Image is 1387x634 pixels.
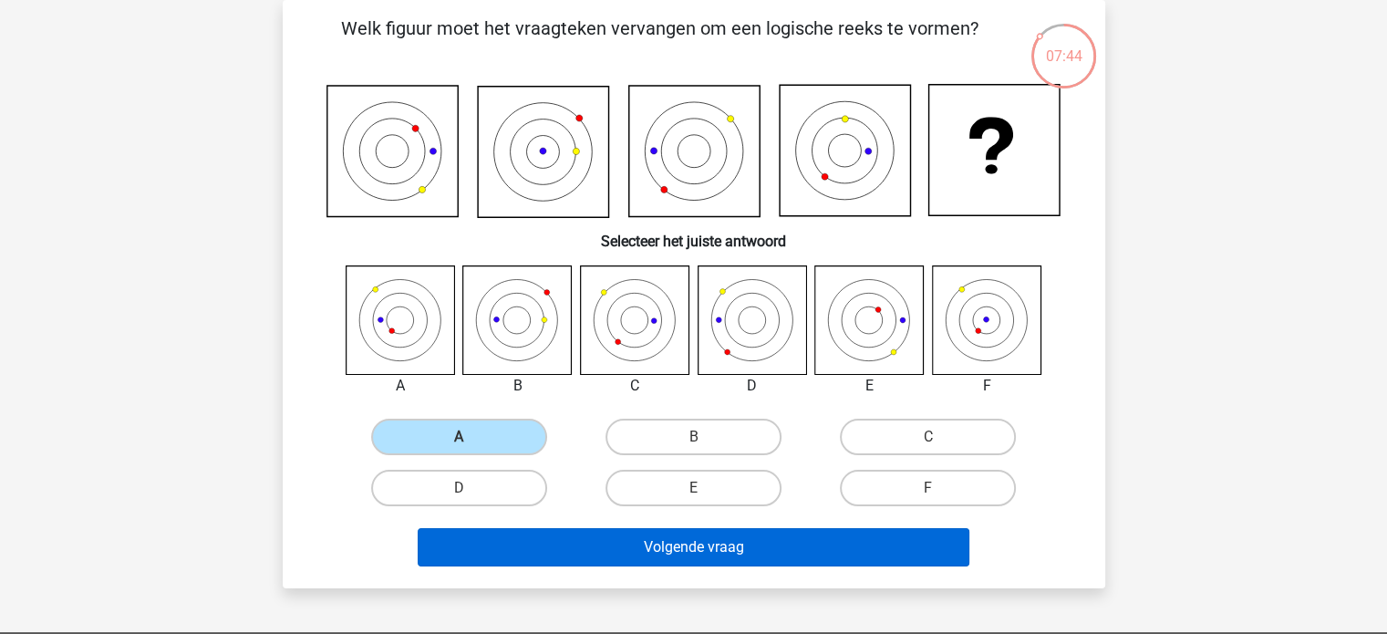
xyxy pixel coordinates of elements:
label: A [371,419,547,455]
label: B [606,419,781,455]
button: Volgende vraag [418,528,969,566]
div: F [918,375,1056,397]
div: 07:44 [1030,22,1098,68]
div: C [566,375,704,397]
h6: Selecteer het juiste antwoord [312,218,1076,250]
div: A [332,375,470,397]
div: D [684,375,822,397]
label: C [840,419,1016,455]
p: Welk figuur moet het vraagteken vervangen om een logische reeks te vormen? [312,15,1008,69]
div: B [449,375,586,397]
div: E [801,375,938,397]
label: F [840,470,1016,506]
label: D [371,470,547,506]
label: E [606,470,781,506]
